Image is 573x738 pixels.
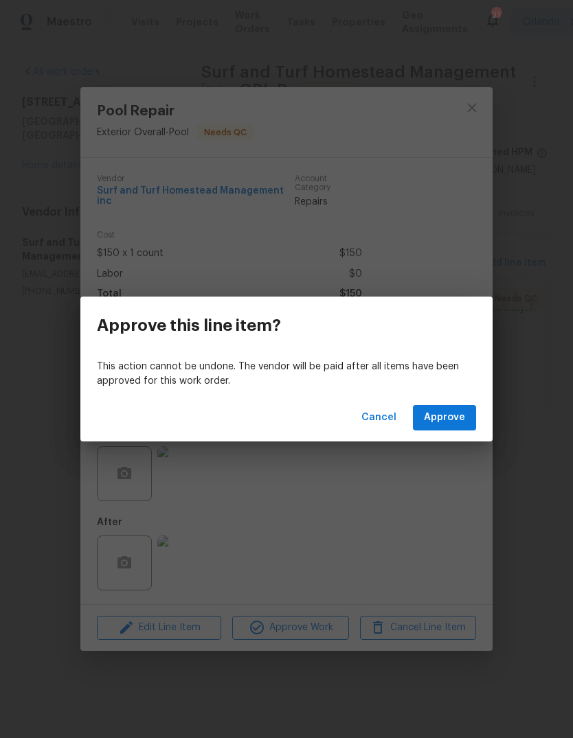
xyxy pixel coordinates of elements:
button: Approve [413,405,476,430]
span: Cancel [361,409,396,426]
p: This action cannot be undone. The vendor will be paid after all items have been approved for this... [97,360,476,389]
h3: Approve this line item? [97,316,281,335]
button: Cancel [356,405,402,430]
span: Approve [424,409,465,426]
